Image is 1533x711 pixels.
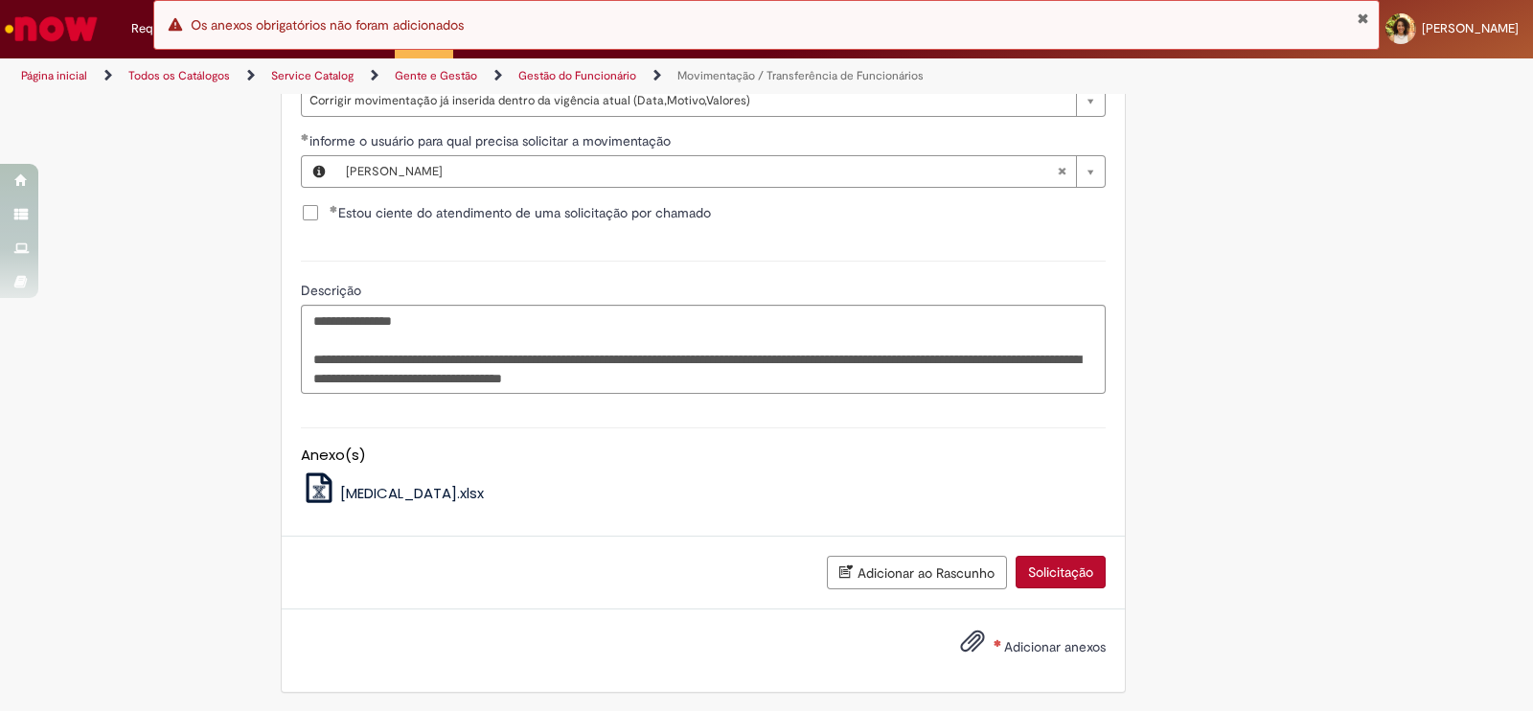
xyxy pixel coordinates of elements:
[1004,638,1106,655] span: Adicionar anexos
[336,156,1105,187] a: [PERSON_NAME]Limpar campo informe o usuário para qual precisa solicitar a movimentação
[309,85,1066,116] span: Corrigir movimentação já inserida dentro da vigência atual (Data,Motivo,Valores)
[1422,20,1519,36] span: [PERSON_NAME]
[2,10,101,48] img: ServiceNow
[21,68,87,83] a: Página inicial
[677,68,924,83] a: Movimentação / Transferência de Funcionários
[827,556,1007,589] button: Adicionar ao Rascunho
[301,483,485,503] a: [MEDICAL_DATA].xlsx
[191,16,464,34] span: Os anexos obrigatórios não foram adicionados
[518,68,636,83] a: Gestão do Funcionário
[271,68,354,83] a: Service Catalog
[302,156,336,187] button: informe o usuário para qual precisa solicitar a movimentação, Visualizar este registro Lucas Lima...
[340,483,484,503] span: [MEDICAL_DATA].xlsx
[14,58,1008,94] ul: Trilhas de página
[301,133,309,141] span: Obrigatório Preenchido
[330,203,711,222] span: Estou ciente do atendimento de uma solicitação por chamado
[131,19,198,38] span: Requisições
[1357,11,1369,26] button: Fechar Notificação
[1047,156,1076,187] abbr: Limpar campo informe o usuário para qual precisa solicitar a movimentação
[301,282,365,299] span: Descrição
[301,305,1106,395] textarea: Descrição
[346,156,1057,187] span: [PERSON_NAME]
[128,68,230,83] a: Todos os Catálogos
[330,205,338,213] span: Obrigatório Preenchido
[1016,556,1106,588] button: Solicitação
[955,624,990,668] button: Adicionar anexos
[309,132,675,149] span: Necessários - informe o usuário para qual precisa solicitar a movimentação
[395,68,477,83] a: Gente e Gestão
[301,447,1106,464] h5: Anexo(s)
